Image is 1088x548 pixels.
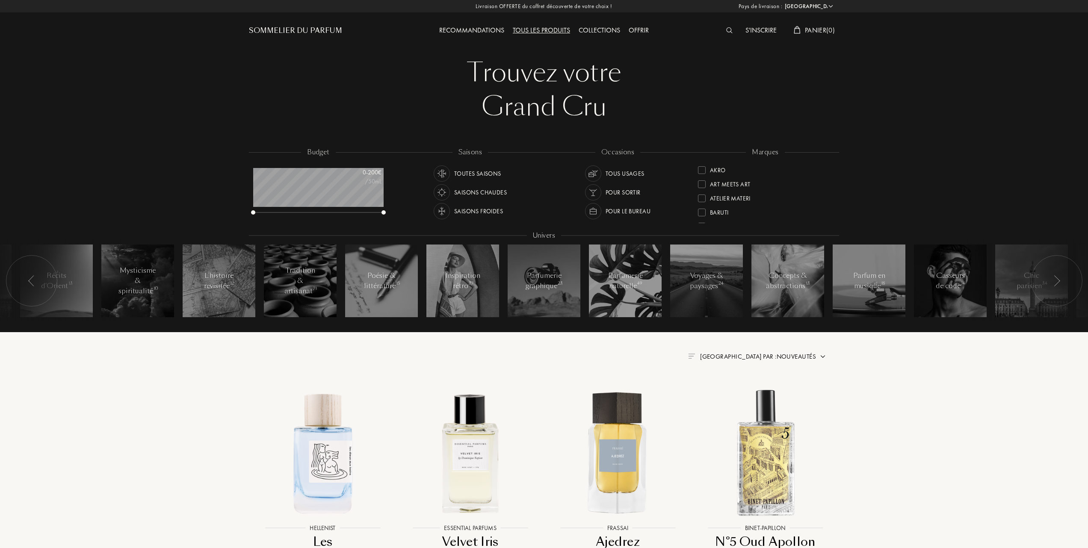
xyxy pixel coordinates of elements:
[436,205,448,217] img: usage_season_cold_white.svg
[595,147,640,157] div: occasions
[404,386,537,519] img: Velvet Iris Essential Parfums
[794,26,801,34] img: cart_white.svg
[587,205,599,217] img: usage_occasion_work_white.svg
[932,271,969,291] div: Casseurs de code
[201,271,237,291] div: L'histoire revisitée
[806,280,810,286] span: 13
[961,280,965,286] span: 14
[28,275,35,286] img: arr_left.svg
[606,165,645,182] div: Tous usages
[255,56,833,90] div: Trouvez votre
[558,280,563,286] span: 23
[741,25,781,36] div: S'inscrire
[851,271,887,291] div: Parfum en musique
[718,280,724,286] span: 24
[699,386,832,519] img: N°5 Oud Apollon Binet-Papillon
[454,203,503,219] div: Saisons froides
[624,25,653,36] div: Offrir
[574,25,624,36] div: Collections
[339,177,381,186] div: /50mL
[607,271,644,291] div: Parfumerie naturelle
[313,286,317,292] span: 71
[301,147,336,157] div: budget
[445,271,481,291] div: Inspiration rétro
[282,265,319,296] div: Tradition & artisanat
[435,26,509,35] a: Recommandations
[624,26,653,35] a: Offrir
[587,168,599,180] img: usage_occasion_all_white.svg
[154,286,158,292] span: 10
[739,2,783,11] span: Pays de livraison :
[726,27,733,33] img: search_icn_white.svg
[526,271,562,291] div: Parfumerie graphique
[469,280,473,286] span: 37
[606,184,641,200] div: Pour sortir
[741,26,781,35] a: S'inscrire
[805,26,835,35] span: Panier ( 0 )
[435,25,509,36] div: Recommandations
[249,26,342,36] a: Sommelier du Parfum
[637,280,642,286] span: 49
[828,3,834,9] img: arrow_w.png
[710,177,750,189] div: Art Meets Art
[527,231,561,241] div: Univers
[819,353,826,360] img: arrow.png
[452,147,488,157] div: saisons
[255,90,833,124] div: Grand Cru
[710,163,726,174] div: Akro
[454,165,501,182] div: Toutes saisons
[710,219,752,231] div: Binet-Papillon
[551,386,684,519] img: Ajedrez Frassai
[396,280,400,286] span: 15
[364,271,400,291] div: Poésie & littérature
[509,25,574,36] div: Tous les produits
[1053,275,1060,286] img: arr_left.svg
[118,265,157,296] div: Mysticisme & spiritualité
[606,203,650,219] div: Pour le bureau
[574,26,624,35] a: Collections
[339,168,381,177] div: 0 - 200 €
[436,186,448,198] img: usage_season_hot_white.svg
[688,354,695,359] img: filter_by.png
[746,147,784,157] div: marques
[436,168,448,180] img: usage_season_average_white.svg
[700,352,816,361] span: [GEOGRAPHIC_DATA] par : Nouveautés
[710,205,729,217] div: Baruti
[710,191,751,203] div: Atelier Materi
[509,26,574,35] a: Tous les produits
[454,184,507,200] div: Saisons chaudes
[256,386,389,519] img: Les Dieux aux Bains Hellenist
[881,280,885,286] span: 18
[230,280,234,286] span: 12
[587,186,599,198] img: usage_occasion_party_white.svg
[766,271,810,291] div: Concepts & abstractions
[689,271,725,291] div: Voyages & paysages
